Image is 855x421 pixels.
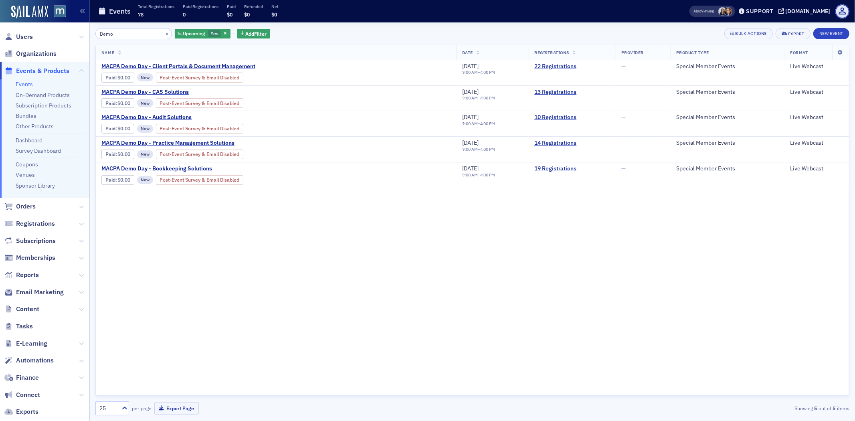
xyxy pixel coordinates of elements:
img: SailAMX [11,6,48,18]
a: Reports [4,271,39,279]
a: Organizations [4,49,57,58]
span: $0.00 [118,125,131,132]
div: Paid: 10 - $0 [101,124,134,134]
a: Paid [105,100,115,106]
button: Export Page [154,402,199,415]
a: Registrations [4,219,55,228]
p: Paid Registrations [183,4,218,9]
button: New Event [813,28,849,39]
span: $0 [244,11,250,18]
span: MACPA Demo Day - Audit Solutions [101,114,236,121]
time: 9:00 AM [462,146,478,152]
span: Orders [16,202,36,211]
a: E-Learning [4,339,47,348]
div: New [137,73,153,81]
time: 9:00 AM [462,121,478,126]
time: 4:00 PM [480,69,495,75]
div: Special Member Events [676,89,779,96]
div: Yes [175,29,230,39]
span: — [621,165,626,172]
span: [DATE] [462,63,479,70]
a: Events & Products [4,67,69,75]
a: Paid [105,75,115,81]
div: Post-Event Survey [156,175,244,185]
span: Product Type [676,50,709,55]
span: [DATE] [462,113,479,121]
a: MACPA Demo Day - Client Portals & Document Management [101,63,312,70]
a: MACPA Demo Day - Audit Solutions [101,114,312,121]
img: SailAMX [54,5,66,18]
button: Bulk Actions [724,28,773,39]
span: MACPA Demo Day - Practice Management Solutions [101,140,236,147]
p: Total Registrations [138,4,174,9]
a: MACPA Demo Day - Bookkeeping Solutions [101,165,312,172]
span: Content [16,305,39,314]
time: 9:00 AM [462,95,478,101]
p: Paid [227,4,236,9]
div: Paid: 14 - $0 [101,150,134,159]
span: Organizations [16,49,57,58]
div: Post-Event Survey [156,124,244,134]
span: Connect [16,391,40,399]
div: Special Member Events [676,63,779,70]
div: Live Webcast [790,63,843,70]
span: Kelly Brown [718,7,727,16]
div: New [137,150,153,158]
div: Support [746,8,774,15]
span: $0.00 [118,151,131,157]
span: : [105,75,118,81]
span: Email Marketing [16,288,64,297]
span: [DATE] [462,139,479,146]
span: 78 [138,11,144,18]
div: New [137,125,153,133]
div: Special Member Events [676,114,779,121]
div: Also [694,8,701,14]
a: Paid [105,177,115,183]
span: Tasks [16,322,33,331]
div: Live Webcast [790,114,843,121]
div: Export [788,32,804,36]
a: Bundles [16,112,36,119]
span: E-Learning [16,339,47,348]
span: : [105,177,118,183]
span: Format [790,50,808,55]
input: Search… [95,28,172,39]
h1: Events [109,6,131,16]
a: Content [4,305,39,314]
a: MACPA Demo Day - Practice Management Solutions [101,140,312,147]
div: Live Webcast [790,165,843,172]
a: Coupons [16,161,38,168]
span: 0 [183,11,186,18]
span: Viewing [694,8,714,14]
label: per page [132,405,152,412]
span: : [105,100,118,106]
div: Paid: 19 - $0 [101,175,134,185]
p: Net [271,4,279,9]
div: Live Webcast [790,140,843,147]
a: Email Marketing [4,288,64,297]
span: Events & Products [16,67,69,75]
span: Registrations [534,50,569,55]
a: Exports [4,407,38,416]
span: Reports [16,271,39,279]
a: 14 Registrations [534,140,610,147]
a: Survey Dashboard [16,147,61,154]
a: Paid [105,151,115,157]
span: $0 [227,11,232,18]
div: New [137,99,153,107]
span: — [621,113,626,121]
span: Finance [16,373,39,382]
span: [DATE] [462,165,479,172]
div: Post-Event Survey [156,150,244,159]
time: 4:00 PM [480,172,495,178]
span: $0.00 [118,75,131,81]
a: Sponsor Library [16,182,55,189]
div: [DOMAIN_NAME] [786,8,831,15]
button: [DOMAIN_NAME] [778,8,833,14]
a: Orders [4,202,36,211]
a: View Homepage [48,5,66,19]
a: New Event [813,29,849,36]
span: $0.00 [118,100,131,106]
span: MACPA Demo Day - CAS Solutions [101,89,236,96]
